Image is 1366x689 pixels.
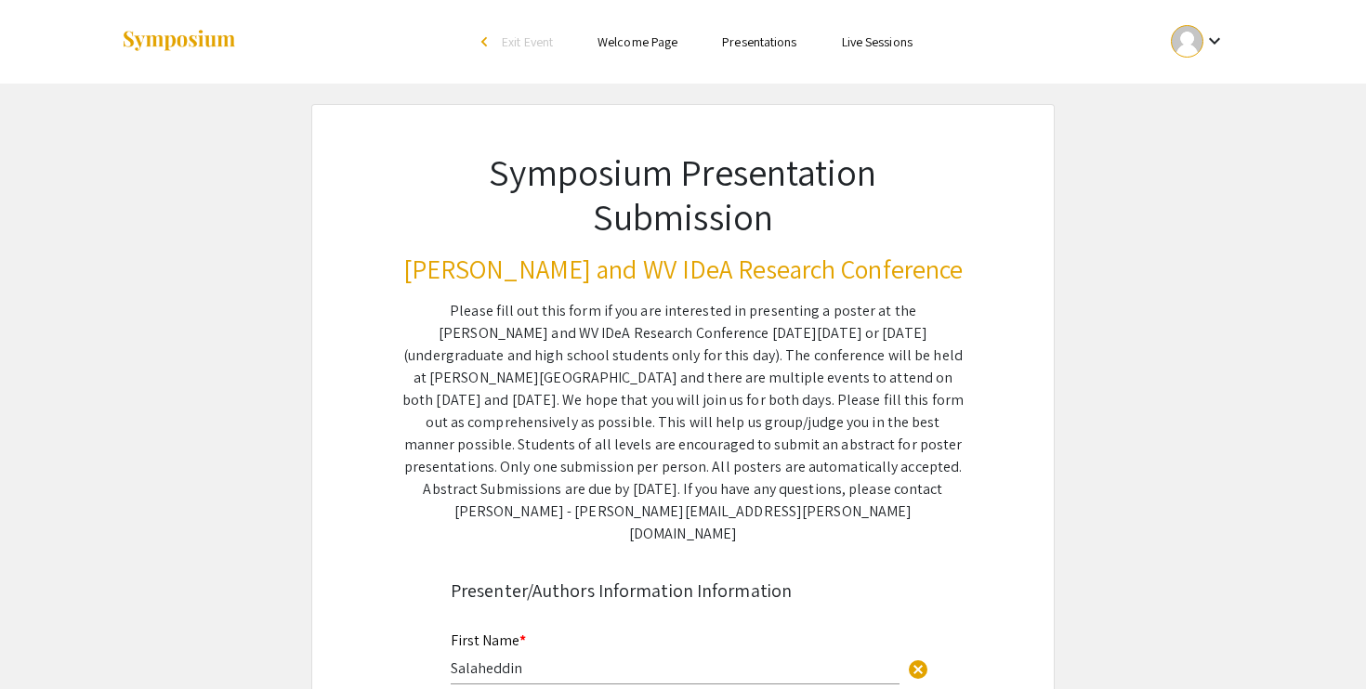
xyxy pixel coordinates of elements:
mat-label: First Name [451,630,526,650]
h1: Symposium Presentation Submission [402,149,964,239]
div: Presenter/Authors Information Information [451,577,915,604]
div: Please fill out this form if you are interested in presenting a poster at the [PERSON_NAME] and W... [402,300,964,545]
input: Type Here [451,658,900,678]
a: Welcome Page [598,33,677,50]
button: Expand account dropdown [1151,20,1245,62]
iframe: Chat [14,605,79,675]
div: arrow_back_ios [481,36,493,47]
h3: [PERSON_NAME] and WV IDeA Research Conference [402,253,964,285]
span: cancel [907,658,929,681]
button: Clear [900,649,937,686]
img: Symposium by ForagerOne [121,29,237,54]
a: Live Sessions [842,33,913,50]
a: Presentations [722,33,796,50]
mat-icon: Expand account dropdown [1203,30,1226,52]
span: Exit Event [502,33,553,50]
